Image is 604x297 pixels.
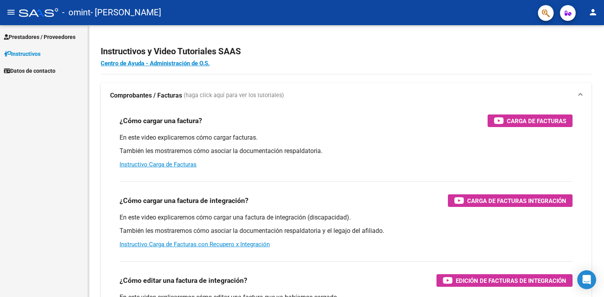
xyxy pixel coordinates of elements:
button: Edición de Facturas de integración [436,274,573,287]
a: Centro de Ayuda - Administración de O.S. [101,60,210,67]
span: Carga de Facturas Integración [467,196,566,206]
h2: Instructivos y Video Tutoriales SAAS [101,44,591,59]
h3: ¿Cómo cargar una factura? [120,115,202,126]
span: - [PERSON_NAME] [90,4,161,21]
p: En este video explicaremos cómo cargar una factura de integración (discapacidad). [120,213,573,222]
span: (haga click aquí para ver los tutoriales) [184,91,284,100]
div: Open Intercom Messenger [577,270,596,289]
strong: Comprobantes / Facturas [110,91,182,100]
span: - omint [62,4,90,21]
button: Carga de Facturas Integración [448,194,573,207]
span: Datos de contacto [4,66,55,75]
mat-icon: menu [6,7,16,17]
span: Prestadores / Proveedores [4,33,75,41]
a: Instructivo Carga de Facturas con Recupero x Integración [120,241,270,248]
span: Instructivos [4,50,41,58]
span: Carga de Facturas [507,116,566,126]
a: Instructivo Carga de Facturas [120,161,197,168]
p: También les mostraremos cómo asociar la documentación respaldatoria y el legajo del afiliado. [120,227,573,235]
p: En este video explicaremos cómo cargar facturas. [120,133,573,142]
p: También les mostraremos cómo asociar la documentación respaldatoria. [120,147,573,155]
button: Carga de Facturas [488,114,573,127]
mat-icon: person [588,7,598,17]
span: Edición de Facturas de integración [456,276,566,286]
mat-expansion-panel-header: Comprobantes / Facturas (haga click aquí para ver los tutoriales) [101,83,591,108]
h3: ¿Cómo editar una factura de integración? [120,275,247,286]
h3: ¿Cómo cargar una factura de integración? [120,195,249,206]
